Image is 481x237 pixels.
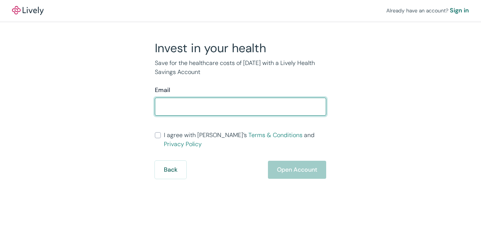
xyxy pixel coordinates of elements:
[155,41,326,56] h2: Invest in your health
[164,140,202,148] a: Privacy Policy
[155,161,186,179] button: Back
[12,6,44,15] img: Lively
[155,86,170,95] label: Email
[386,6,469,15] div: Already have an account?
[164,131,326,149] span: I agree with [PERSON_NAME]’s and
[155,59,326,77] p: Save for the healthcare costs of [DATE] with a Lively Health Savings Account
[450,6,469,15] a: Sign in
[248,131,303,139] a: Terms & Conditions
[12,6,44,15] a: LivelyLively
